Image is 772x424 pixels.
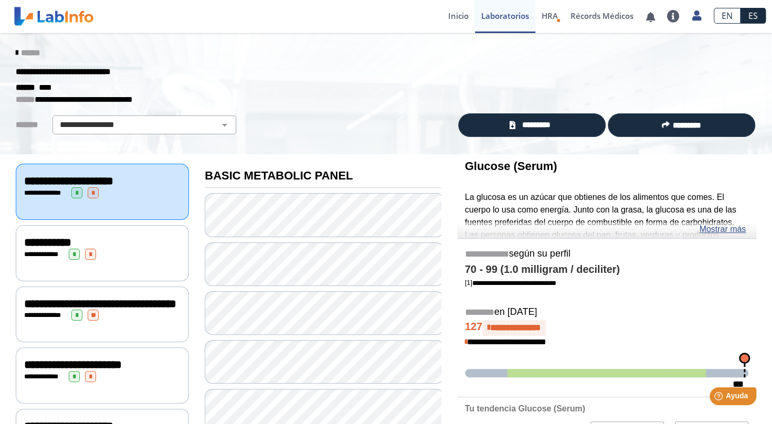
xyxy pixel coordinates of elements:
[465,248,748,260] h5: según su perfil
[465,191,748,279] p: La glucosa es un azúcar que obtienes de los alimentos que comes. El cuerpo lo usa como energía. J...
[205,169,353,182] b: BASIC METABOLIC PANEL
[465,160,557,173] b: Glucose (Serum)
[465,263,748,276] h4: 70 - 99 (1.0 milligram / deciliter)
[465,404,585,413] b: Tu tendencia Glucose (Serum)
[465,279,556,287] a: [1]
[679,383,760,412] iframe: Help widget launcher
[465,320,748,336] h4: 127
[542,10,558,21] span: HRA
[465,306,748,319] h5: en [DATE]
[699,223,746,236] a: Mostrar más
[741,8,766,24] a: ES
[714,8,741,24] a: EN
